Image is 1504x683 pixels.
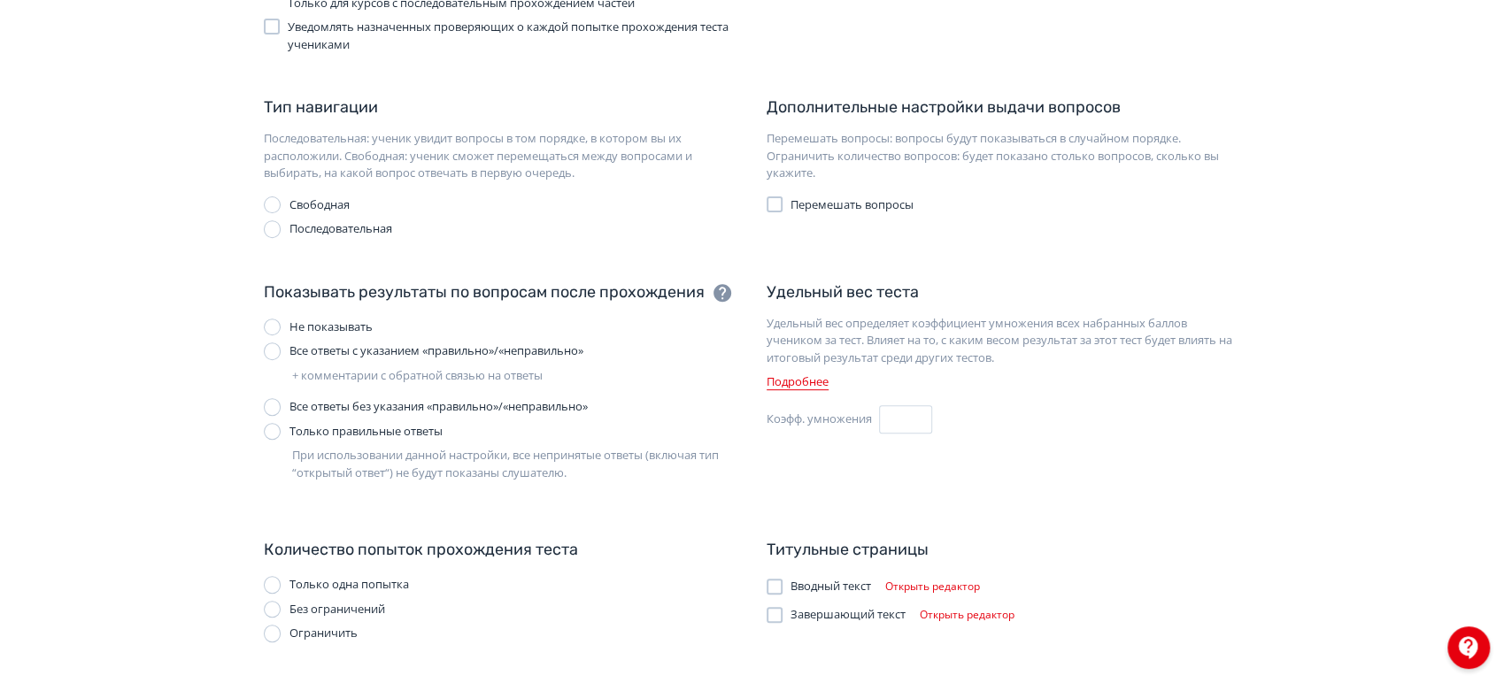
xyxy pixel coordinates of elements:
div: Удельный вес теста [767,280,919,304]
div: Количество попыток прохождения теста [264,538,578,562]
div: Перемешать вопросы: вопросы будут показываться в случайном порядке. Ограничить количество вопросо... [767,130,1241,182]
span: Перемешать вопросы [791,196,914,214]
div: Последовательная [289,220,392,238]
label: Коэфф. умножения [767,411,872,428]
div: Дополнительные настройки выдачи вопросов [767,96,1121,119]
div: Свободная [289,196,350,214]
span: Уведомлять назначенных проверяющих о каждой попытке прохождения теста учениками [288,19,737,53]
div: Все ответы с указанием «правильно»/«неправильно» [289,342,583,360]
div: Тип навигации [264,96,378,119]
div: Только одна попытка [289,576,409,594]
div: Все ответы без указания «правильно»/«неправильно» [289,398,588,416]
div: Ограничить [289,625,358,642]
div: Показывать результаты по вопросам после прохождения [264,280,705,304]
button: Открыть редактор [878,576,987,597]
a: Подробнее [767,373,829,390]
div: Не показывать [289,318,373,336]
div: При использовании данной настройки, все непринятые ответы (включая тип “открытый ответ“) не будут... [292,447,738,481]
span: Вводный текст [791,578,871,595]
div: + комментарии с обратной связью на ответы [292,367,738,385]
span: Завершающий текст [791,606,906,624]
div: Только правильные ответы [289,423,443,441]
div: Удельный вес определяет коэффициент умножения всех набранных баллов учеником за тест. Влияет на т... [767,315,1241,367]
button: Открыть редактор [913,604,1022,625]
div: Без ограничений [289,601,385,618]
div: Последовательная: ученик увидит вопросы в том порядке, в котором вы их расположили. Свободная: уч... [264,130,738,182]
div: Титульные страницы [767,538,929,562]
